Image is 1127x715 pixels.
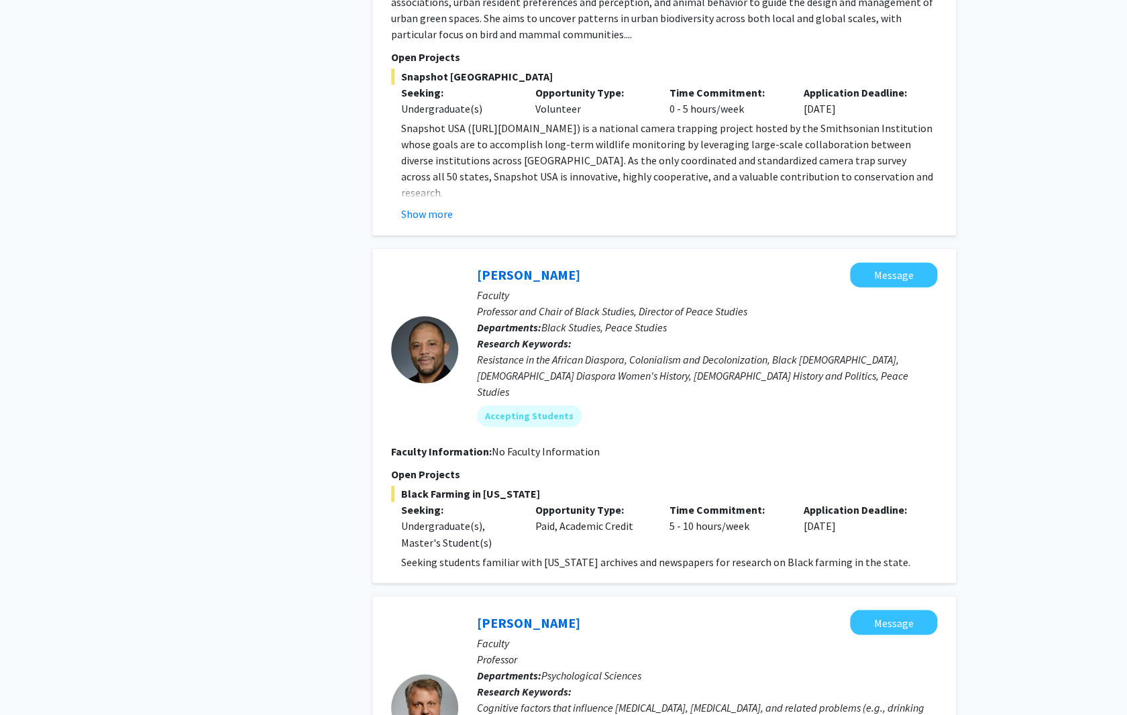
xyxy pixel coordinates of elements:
p: Opportunity Type: [535,85,649,101]
div: Volunteer [525,85,659,117]
p: Opportunity Type: [535,502,649,518]
p: Time Commitment: [669,502,784,518]
b: Research Keywords: [477,684,572,698]
div: Undergraduate(s) [401,101,515,117]
p: Time Commitment: [669,85,784,101]
div: [DATE] [793,502,927,550]
p: Application Deadline: [803,85,917,101]
div: Undergraduate(s), Master's Student(s) [401,518,515,550]
div: Resistance in the African Diaspora, Colonialism and Decolonization, Black [DEMOGRAPHIC_DATA], [DE... [477,351,937,400]
p: Professor [477,651,937,667]
div: 0 - 5 hours/week [659,85,794,117]
p: Seeking: [401,502,515,518]
b: Faculty Information: [391,445,492,458]
a: [PERSON_NAME] [477,266,580,283]
div: [DATE] [793,85,927,117]
div: 5 - 10 hours/week [659,502,794,550]
p: Faculty [477,287,937,303]
p: Seeking: [401,85,515,101]
span: Psychological Sciences [541,668,641,681]
a: [PERSON_NAME] [477,614,580,630]
p: Open Projects [391,49,937,65]
p: Professor and Chair of Black Studies, Director of Peace Studies [477,303,937,319]
mat-chip: Accepting Students [477,405,582,427]
span: Black Farming in [US_STATE] [391,486,937,502]
p: Application Deadline: [803,502,917,518]
b: Departments: [477,668,541,681]
b: Research Keywords: [477,337,572,350]
b: Departments: [477,321,541,334]
div: Paid, Academic Credit [525,502,659,550]
button: Message Denis McCarthy [850,610,937,635]
p: Open Projects [391,466,937,482]
span: Seeking students familiar with [US_STATE] archives and newspapers for research on Black farming i... [401,555,910,568]
span: No Faculty Information [492,445,600,458]
span: Snapshot [GEOGRAPHIC_DATA] [391,68,937,85]
button: Message Daive Dunkley [850,262,937,287]
button: Show more [401,206,453,222]
iframe: Chat [10,655,57,705]
span: Black Studies, Peace Studies [541,321,667,334]
p: Faculty [477,635,937,651]
p: Snapshot USA ([URL][DOMAIN_NAME]) is a national camera trapping project hosted by the Smithsonian... [401,120,937,201]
